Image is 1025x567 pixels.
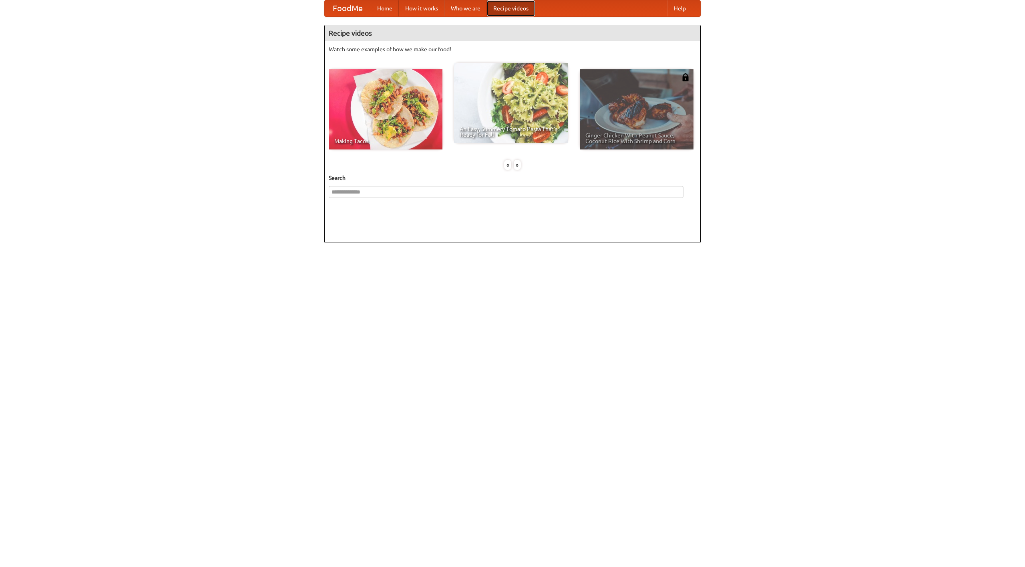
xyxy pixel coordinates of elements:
div: » [514,160,521,170]
a: FoodMe [325,0,371,16]
a: Home [371,0,399,16]
span: Making Tacos [334,138,437,144]
p: Watch some examples of how we make our food! [329,45,696,53]
div: « [504,160,511,170]
span: An Easy, Summery Tomato Pasta That's Ready for Fall [460,126,562,137]
a: Recipe videos [487,0,535,16]
a: Who we are [444,0,487,16]
a: Making Tacos [329,69,442,149]
h4: Recipe videos [325,25,700,41]
h5: Search [329,174,696,182]
a: Help [667,0,692,16]
a: How it works [399,0,444,16]
img: 483408.png [681,73,689,81]
a: An Easy, Summery Tomato Pasta That's Ready for Fall [454,63,568,143]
